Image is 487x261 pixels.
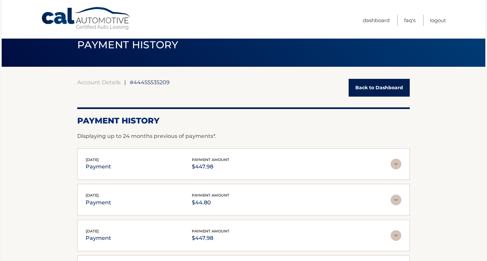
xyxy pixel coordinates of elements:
span: PAYMENT HISTORY [77,39,178,51]
img: accordion-rest.svg [391,195,401,205]
a: Dashboard [363,15,390,26]
a: Logout [430,15,446,26]
h2: Payment History [77,116,410,126]
span: [DATE] [86,193,99,198]
p: payment [86,233,111,243]
span: | [124,79,126,86]
span: #44455535209 [130,79,170,86]
span: payment amount [192,193,229,198]
a: FAQ's [404,15,415,26]
span: payment amount [192,157,229,162]
img: accordion-rest.svg [391,230,401,241]
a: Back to Dashboard [349,79,410,97]
p: payment [86,162,111,171]
p: $44.80 [192,198,229,207]
a: Account Details [77,79,121,86]
p: payment [86,198,111,207]
span: [DATE] [86,229,99,233]
span: payment amount [192,229,229,233]
a: Cal Automotive [41,7,132,31]
p: $447.98 [192,233,229,243]
p: Displaying up to 24 months previous of payments*. [77,132,410,140]
span: [DATE] [86,157,99,162]
p: $447.98 [192,162,229,171]
img: accordion-rest.svg [391,159,401,169]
